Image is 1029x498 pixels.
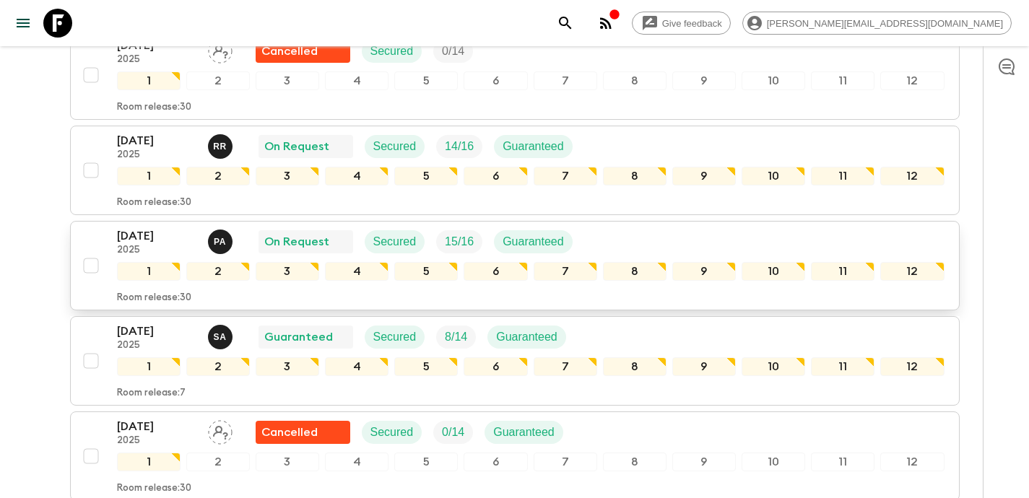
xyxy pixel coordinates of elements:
[70,126,960,215] button: [DATE]2025Ramli Raban On RequestSecuredTrip FillGuaranteed123456789101112Room release:30
[603,262,667,281] div: 8
[672,357,736,376] div: 9
[370,43,414,60] p: Secured
[117,262,181,281] div: 1
[654,18,730,29] span: Give feedback
[117,435,196,447] p: 2025
[742,357,805,376] div: 10
[70,316,960,406] button: [DATE]2025Suren AbeykoonGuaranteedSecuredTrip FillGuaranteed123456789101112Room release:7
[503,138,564,155] p: Guaranteed
[603,453,667,471] div: 8
[433,40,473,63] div: Trip Fill
[256,167,319,185] div: 3
[264,138,329,155] p: On Request
[214,236,226,248] p: P A
[213,141,227,152] p: R R
[373,233,417,250] p: Secured
[445,233,474,250] p: 15 / 16
[811,357,874,376] div: 11
[445,328,467,346] p: 8 / 14
[208,134,235,159] button: RR
[442,43,464,60] p: 0 / 14
[9,9,38,38] button: menu
[117,245,196,256] p: 2025
[117,167,181,185] div: 1
[464,71,527,90] div: 6
[256,421,350,444] div: Flash Pack cancellation
[551,9,580,38] button: search adventures
[394,262,458,281] div: 5
[117,71,181,90] div: 1
[208,43,233,55] span: Assign pack leader
[70,221,960,310] button: [DATE]2025Prasad AdikariOn RequestSecuredTrip FillGuaranteed123456789101112Room release:30
[534,71,597,90] div: 7
[394,357,458,376] div: 5
[394,71,458,90] div: 5
[394,453,458,471] div: 5
[208,230,235,254] button: PA
[365,326,425,349] div: Secured
[672,453,736,471] div: 9
[325,262,388,281] div: 4
[496,328,557,346] p: Guaranteed
[208,424,233,436] span: Assign pack leader
[534,453,597,471] div: 7
[362,421,422,444] div: Secured
[117,149,196,161] p: 2025
[325,71,388,90] div: 4
[445,138,474,155] p: 14 / 16
[325,453,388,471] div: 4
[603,357,667,376] div: 8
[186,71,250,90] div: 2
[436,326,476,349] div: Trip Fill
[632,12,731,35] a: Give feedback
[880,453,944,471] div: 12
[742,262,805,281] div: 10
[186,167,250,185] div: 2
[742,12,1012,35] div: [PERSON_NAME][EMAIL_ADDRESS][DOMAIN_NAME]
[742,71,805,90] div: 10
[603,71,667,90] div: 8
[208,139,235,150] span: Ramli Raban
[325,357,388,376] div: 4
[603,167,667,185] div: 8
[394,167,458,185] div: 5
[365,230,425,253] div: Secured
[208,234,235,245] span: Prasad Adikari
[442,424,464,441] p: 0 / 14
[742,453,805,471] div: 10
[362,40,422,63] div: Secured
[759,18,1011,29] span: [PERSON_NAME][EMAIL_ADDRESS][DOMAIN_NAME]
[811,71,874,90] div: 11
[672,71,736,90] div: 9
[117,132,196,149] p: [DATE]
[261,424,318,441] p: Cancelled
[117,197,191,209] p: Room release: 30
[373,328,417,346] p: Secured
[117,102,191,113] p: Room release: 30
[117,418,196,435] p: [DATE]
[433,421,473,444] div: Trip Fill
[742,167,805,185] div: 10
[117,453,181,471] div: 1
[464,357,527,376] div: 6
[672,167,736,185] div: 9
[325,167,388,185] div: 4
[117,54,196,66] p: 2025
[880,71,944,90] div: 12
[117,388,186,399] p: Room release: 7
[436,230,482,253] div: Trip Fill
[261,43,318,60] p: Cancelled
[186,262,250,281] div: 2
[373,138,417,155] p: Secured
[436,135,482,158] div: Trip Fill
[464,453,527,471] div: 6
[186,453,250,471] div: 2
[672,262,736,281] div: 9
[370,424,414,441] p: Secured
[534,262,597,281] div: 7
[464,262,527,281] div: 6
[493,424,555,441] p: Guaranteed
[534,357,597,376] div: 7
[811,167,874,185] div: 11
[880,357,944,376] div: 12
